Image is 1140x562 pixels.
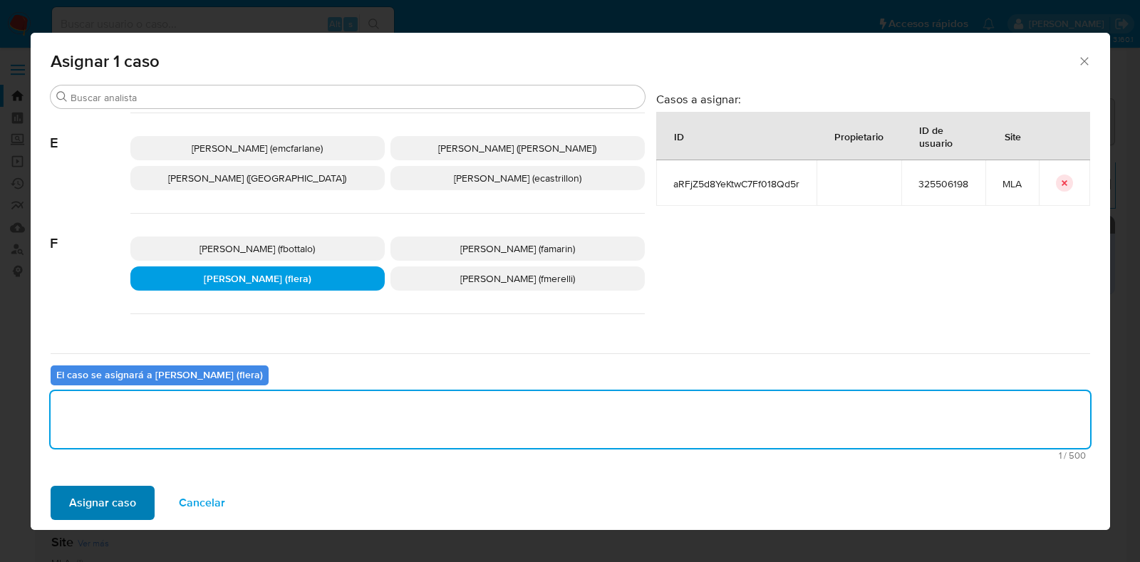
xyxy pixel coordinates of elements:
span: MLA [1002,177,1022,190]
div: [PERSON_NAME] (flera) [130,266,385,291]
button: Cerrar ventana [1077,54,1090,67]
div: [PERSON_NAME] (fmerelli) [390,266,645,291]
input: Buscar analista [71,91,639,104]
button: icon-button [1056,175,1073,192]
span: F [51,214,130,252]
span: [PERSON_NAME] (ecastrillon) [454,171,581,185]
span: [PERSON_NAME] (emcfarlane) [192,141,323,155]
span: aRFjZ5d8YeKtwC7Ff018Qd5r [673,177,799,190]
span: 325506198 [918,177,968,190]
div: [PERSON_NAME] (fbottalo) [130,236,385,261]
span: [PERSON_NAME] (fbottalo) [199,241,315,256]
span: Cancelar [179,487,225,519]
span: Asignar 1 caso [51,53,1078,70]
span: Asignar caso [69,487,136,519]
h3: Casos a asignar: [656,92,1090,106]
span: [PERSON_NAME] (fmerelli) [460,271,575,286]
span: Máximo 500 caracteres [55,451,1086,460]
span: [PERSON_NAME] (famarin) [460,241,575,256]
span: [PERSON_NAME] (flera) [204,271,311,286]
b: El caso se asignará a [PERSON_NAME] (flera) [56,368,263,382]
div: [PERSON_NAME] ([PERSON_NAME]) [390,136,645,160]
div: Site [988,119,1038,153]
button: Asignar caso [51,486,155,520]
div: Propietario [817,119,901,153]
div: [PERSON_NAME] (emcfarlane) [130,136,385,160]
span: G [51,314,130,353]
button: Buscar [56,91,68,103]
div: [PERSON_NAME] (famarin) [390,236,645,261]
div: ID [657,119,701,153]
span: [PERSON_NAME] ([PERSON_NAME]) [438,141,596,155]
div: assign-modal [31,33,1110,530]
span: [PERSON_NAME] ([GEOGRAPHIC_DATA]) [168,171,346,185]
div: [PERSON_NAME] ([GEOGRAPHIC_DATA]) [130,166,385,190]
button: Cancelar [160,486,244,520]
div: [PERSON_NAME] (ecastrillon) [390,166,645,190]
span: E [51,113,130,152]
div: ID de usuario [902,113,985,160]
